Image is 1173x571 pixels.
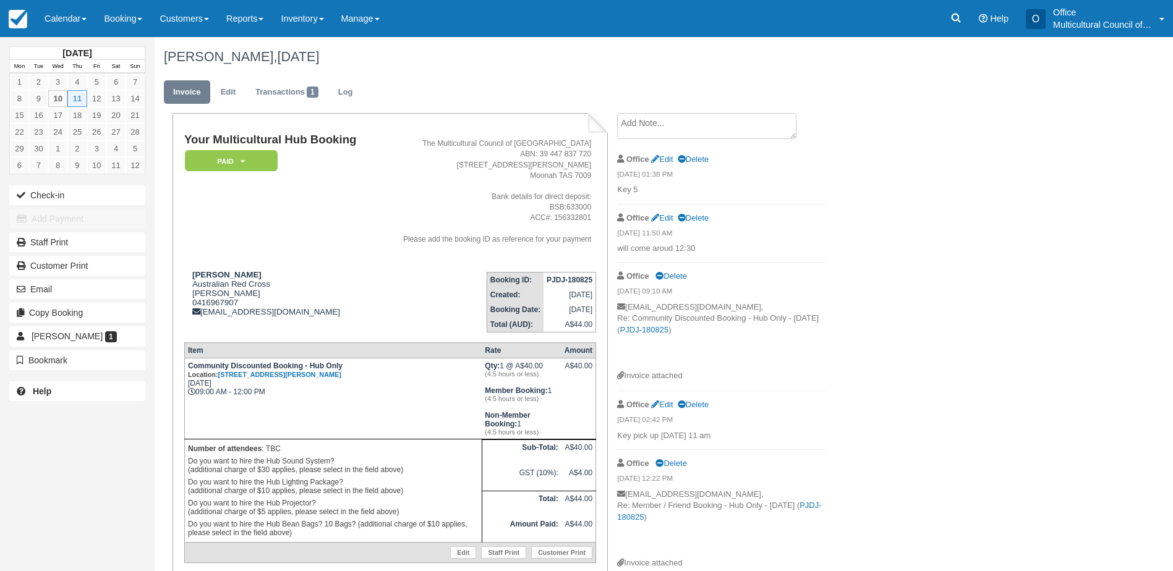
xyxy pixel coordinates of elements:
th: Rate [482,342,561,358]
a: 7 [126,74,145,90]
a: 3 [48,74,67,90]
a: Customer Print [531,546,592,559]
p: Do you want to hire the Hub Bean Bags? 10 Bags? (additional charge of $10 applies, please select ... [188,518,479,539]
a: Log [329,80,362,104]
th: Amount Paid: [482,517,561,542]
em: [DATE] 01:38 PM [617,169,825,183]
a: 7 [29,157,48,174]
p: will come aroud 12:30 [617,243,825,255]
a: [STREET_ADDRESS][PERSON_NAME] [218,371,341,378]
a: 13 [106,90,126,107]
em: [DATE] 09:10 AM [617,286,825,300]
a: 3 [87,140,106,157]
a: 4 [106,140,126,157]
a: 12 [87,90,106,107]
b: Help [33,386,51,396]
a: Help [9,381,145,401]
td: GST (10%): [482,465,561,491]
p: : TBC [188,442,479,455]
a: 1 [48,140,67,157]
strong: Member Booking [485,386,547,395]
p: Do you want to hire the Hub Lighting Package? (additional charge of $10 applies, please select in... [188,476,479,497]
img: checkfront-main-nav-mini-logo.png [9,10,27,28]
td: A$4.00 [561,465,596,491]
a: 28 [126,124,145,140]
a: Transactions1 [246,80,328,104]
td: [DATE] [544,287,596,302]
a: 25 [67,124,87,140]
strong: Office [626,400,649,409]
a: 9 [67,157,87,174]
th: Sun [126,60,145,74]
td: A$44.00 [544,317,596,332]
strong: Non-Member Booking [485,411,530,428]
a: Delete [678,400,709,409]
small: Location: [188,371,341,378]
h1: [PERSON_NAME], [164,49,1025,64]
p: Office [1053,6,1152,19]
em: (4.5 hours or less) [485,370,558,378]
th: Thu [67,60,87,74]
strong: Office [626,459,649,468]
th: Item [184,342,482,358]
em: (4.5 hours or less) [485,395,558,402]
a: Delete [678,154,709,164]
strong: Office [626,154,649,164]
button: Check-in [9,185,145,205]
th: Wed [48,60,67,74]
a: Customer Print [9,256,145,276]
a: 17 [48,107,67,124]
a: 20 [106,107,126,124]
div: O [1026,9,1046,29]
a: 5 [87,74,106,90]
a: Paid [184,150,273,172]
td: [DATE] 09:00 AM - 12:00 PM [184,358,482,439]
a: 8 [48,157,67,174]
a: 16 [29,107,48,124]
a: Edit [651,154,673,164]
th: Sat [106,60,126,74]
p: [EMAIL_ADDRESS][DOMAIN_NAME], Re: Community Discounted Booking - Hub Only - [DATE] ( ) [617,302,825,370]
a: Edit [211,80,245,104]
em: [DATE] 02:42 PM [617,415,825,428]
a: Delete [655,459,686,468]
p: Key 5 [617,184,825,196]
em: [DATE] 11:50 AM [617,228,825,242]
a: 21 [126,107,145,124]
span: 1 [105,331,117,342]
strong: Community Discounted Booking - Hub Only [188,362,343,379]
a: Invoice [164,80,210,104]
div: Invoice attached [617,557,825,569]
em: [DATE] 12:22 PM [617,473,825,487]
p: Key pick up [DATE] 11 am [617,430,825,442]
a: 29 [10,140,29,157]
a: Edit [651,213,673,222]
span: 1 [307,87,318,98]
a: [PERSON_NAME] 1 [9,326,145,346]
p: [EMAIL_ADDRESS][DOMAIN_NAME], Re: Member / Friend Booking - Hub Only - [DATE] ( ) [617,489,825,557]
strong: [DATE] [62,48,92,58]
a: 12 [126,157,145,174]
i: Help [979,14,987,23]
a: 27 [106,124,126,140]
a: 10 [87,157,106,174]
a: 6 [106,74,126,90]
a: 18 [67,107,87,124]
a: 9 [29,90,48,107]
a: Edit [651,400,673,409]
a: 26 [87,124,106,140]
th: Mon [10,60,29,74]
th: Created: [487,287,544,302]
strong: Qty [485,362,500,370]
div: A$40.00 [565,362,592,380]
a: 11 [67,90,87,107]
th: Sub-Total: [482,440,561,465]
a: 2 [29,74,48,90]
a: 8 [10,90,29,107]
a: Delete [655,271,686,281]
th: Fri [87,60,106,74]
a: Staff Print [9,232,145,252]
em: (4.5 hours or less) [485,428,558,436]
a: 15 [10,107,29,124]
th: Total: [482,491,561,517]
